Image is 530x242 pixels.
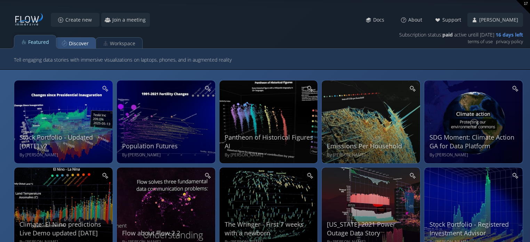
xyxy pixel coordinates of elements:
[429,220,519,237] div: Stock Portfolio - Registered Investment Advisor
[65,16,96,23] span: Create new
[112,16,150,23] span: Join a meeting
[468,37,493,46] a: terms of use
[122,142,212,150] div: Population Futures
[122,229,212,237] div: Flow about Flow 2.2
[429,152,519,158] div: By [PERSON_NAME]
[19,133,109,150] div: Stock Portfolio - Updated [DATE] v2
[327,220,417,237] div: [US_STATE] 2021 Power Outage Data Story
[122,152,212,158] div: By [PERSON_NAME]
[19,152,109,158] div: By [PERSON_NAME]
[479,16,522,23] span: [PERSON_NAME]
[19,220,109,237] div: Climate: El Nino predictions Live Demo updated [DATE]
[69,37,89,50] div: Discover
[28,36,49,49] div: Featured
[225,220,314,237] div: The Wringer - First 7 weeks with a newborn
[327,142,417,150] div: Emissions Per Household
[429,133,519,150] div: SDG Moment: Climate Action GA for Data Platform
[496,37,523,46] a: privacy policy
[225,152,314,158] div: By [PERSON_NAME]
[14,55,232,64] span: Tell engaging data stories with immersive visualizations on laptops, phones, and in augmented rea...
[110,37,135,50] div: Workspace
[225,133,314,150] div: Pantheon of Historical Figures AI
[327,152,417,158] div: By [PERSON_NAME]
[373,16,388,23] span: Docs
[408,16,426,23] span: About
[442,16,465,23] span: Support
